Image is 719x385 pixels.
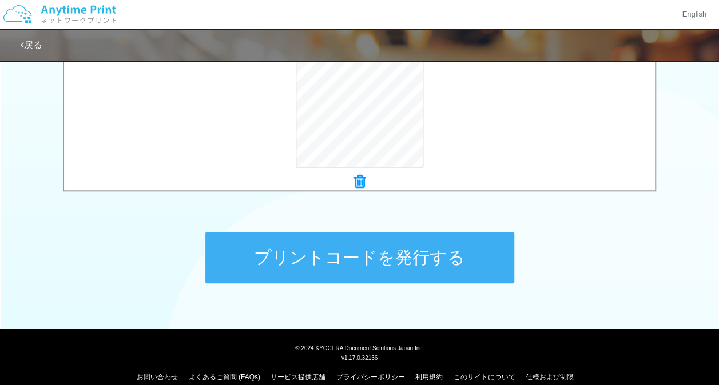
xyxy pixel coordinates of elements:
[453,373,515,381] a: このサイトについて
[295,344,424,351] span: © 2024 KYOCERA Document Solutions Japan Inc.
[526,373,574,381] a: 仕様および制限
[271,373,325,381] a: サービス提供店舗
[341,354,378,361] span: v1.17.0.32136
[205,232,514,283] button: プリントコードを発行する
[137,373,178,381] a: お問い合わせ
[336,373,405,381] a: プライバシーポリシー
[415,373,443,381] a: 利用規約
[21,40,42,50] a: 戻る
[189,373,260,381] a: よくあるご質問 (FAQs)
